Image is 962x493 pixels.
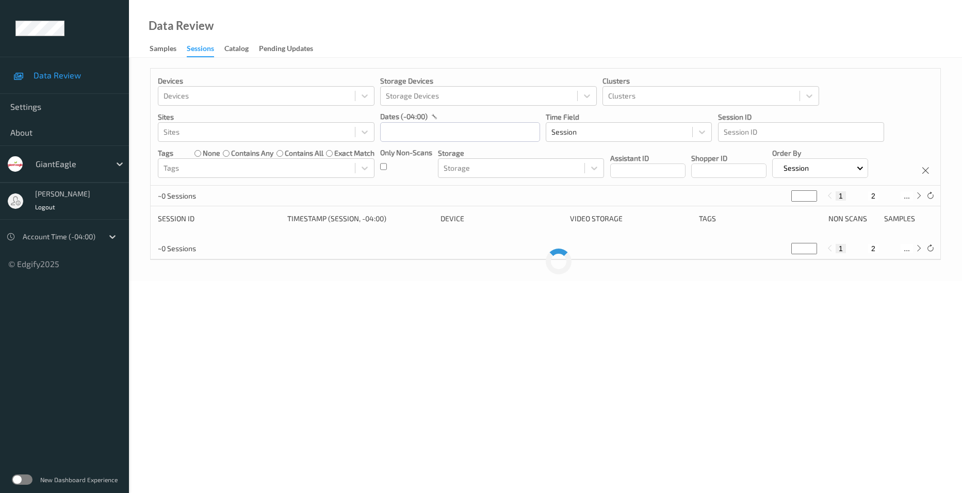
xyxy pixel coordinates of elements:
p: Clusters [602,76,819,86]
p: Storage Devices [380,76,597,86]
label: exact match [334,148,374,158]
p: Only Non-Scans [380,147,432,158]
p: Tags [158,148,173,158]
div: Samples [150,43,176,56]
button: 2 [868,191,878,201]
button: ... [901,191,913,201]
label: contains any [231,148,273,158]
div: Non Scans [828,213,877,224]
button: 1 [836,191,846,201]
p: Storage [438,148,604,158]
p: Session ID [718,112,884,122]
a: Samples [150,42,187,56]
p: Shopper ID [691,153,767,163]
div: Sessions [187,43,214,57]
div: Device [441,213,563,224]
label: contains all [285,148,323,158]
label: none [203,148,220,158]
p: Devices [158,76,374,86]
a: Catalog [224,42,259,56]
div: Video Storage [570,213,692,224]
div: Samples [884,213,933,224]
p: Order By [772,148,869,158]
p: ~0 Sessions [158,243,235,254]
a: Sessions [187,42,224,57]
button: 2 [868,244,878,253]
div: Pending Updates [259,43,313,56]
a: Pending Updates [259,42,323,56]
div: Data Review [149,21,214,31]
p: Session [780,163,812,173]
div: Session ID [158,213,280,224]
div: Timestamp (Session, -04:00) [287,213,434,224]
div: Tags [699,213,821,224]
button: ... [901,244,913,253]
p: Time Field [546,112,712,122]
p: Assistant ID [610,153,686,163]
button: 1 [836,244,846,253]
p: dates (-04:00) [380,111,428,122]
p: ~0 Sessions [158,191,235,201]
div: Catalog [224,43,249,56]
p: Sites [158,112,374,122]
